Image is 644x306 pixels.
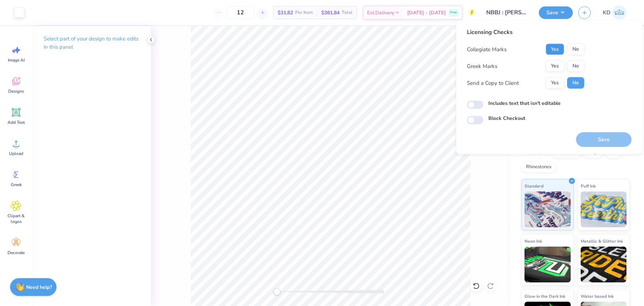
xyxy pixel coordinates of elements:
[321,9,340,16] span: $381.84
[581,292,614,300] span: Water based Ink
[525,237,542,245] span: Neon Ink
[521,162,556,173] div: Rhinestones
[525,292,565,300] span: Glow in the Dark Ink
[581,191,627,227] img: Puff Ink
[612,5,626,20] img: Karen Danielle Caguimbay
[226,6,254,19] input: – –
[525,247,571,282] img: Neon Ink
[481,5,533,20] input: Untitled Design
[295,9,313,16] span: Per Item
[450,10,457,15] span: Free
[8,250,25,256] span: Decorate
[488,115,525,122] label: Block Checkout
[9,151,23,156] span: Upload
[8,120,25,125] span: Add Text
[278,9,293,16] span: $31.82
[525,182,543,190] span: Standard
[600,5,630,20] a: KD
[273,288,280,295] div: Accessibility label
[539,6,573,19] button: Save
[581,247,627,282] img: Metallic & Glitter Ink
[546,60,564,72] button: Yes
[603,9,610,17] span: KD
[567,77,584,89] button: No
[26,284,52,291] strong: Need help?
[467,79,519,87] div: Send a Copy to Client
[467,62,497,70] div: Greek Marks
[467,28,584,37] div: Licensing Checks
[581,237,623,245] span: Metallic & Glitter Ink
[4,213,28,224] span: Clipart & logos
[567,60,584,72] button: No
[407,9,446,16] span: [DATE] - [DATE]
[342,9,352,16] span: Total
[44,35,140,51] p: Select part of your design to make edits in this panel
[8,57,25,63] span: Image AI
[8,88,24,94] span: Designs
[488,99,561,107] label: Includes text that isn't editable
[546,44,564,55] button: Yes
[546,77,564,89] button: Yes
[11,182,22,188] span: Greek
[467,45,507,53] div: Collegiate Marks
[567,44,584,55] button: No
[525,191,571,227] img: Standard
[367,9,394,16] span: Est. Delivery
[581,182,596,190] span: Puff Ink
